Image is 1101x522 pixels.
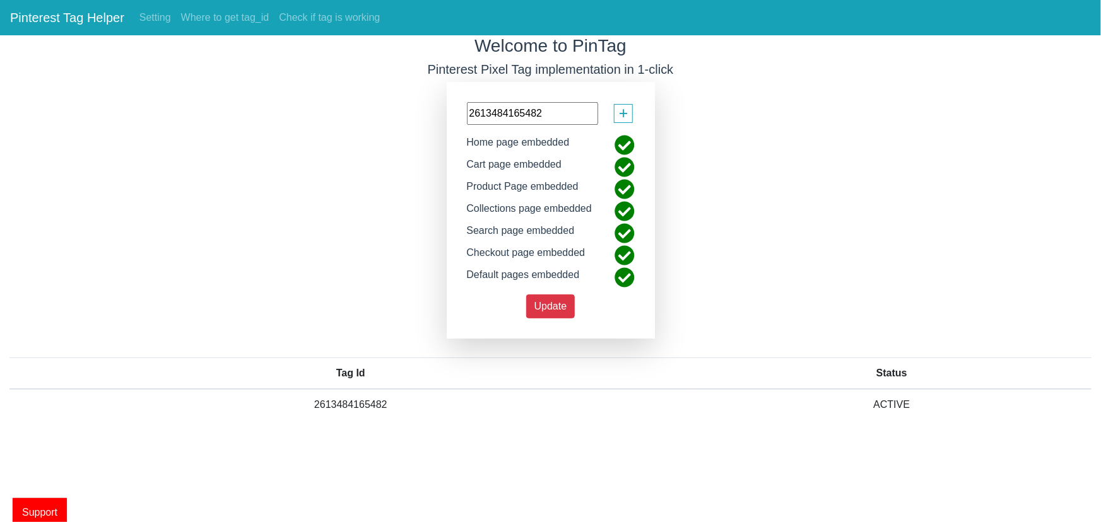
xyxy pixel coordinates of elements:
[457,157,571,179] div: Cart page embedded
[692,357,1092,389] th: Status
[457,223,584,245] div: Search page embedded
[457,201,601,223] div: Collections page embedded
[176,5,274,30] a: Where to get tag_id
[534,301,567,311] span: Update
[467,102,598,125] input: paste your tag id here
[457,267,589,289] div: Default pages embedded
[457,135,579,157] div: Home page embedded
[457,179,588,201] div: Product Page embedded
[692,389,1092,420] td: ACTIVE
[9,389,692,420] td: 2613484165482
[526,294,575,318] button: Update
[274,5,385,30] a: Check if tag is working
[134,5,176,30] a: Setting
[619,101,628,125] span: +
[10,5,124,30] a: Pinterest Tag Helper
[457,245,595,267] div: Checkout page embedded
[9,357,692,389] th: Tag Id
